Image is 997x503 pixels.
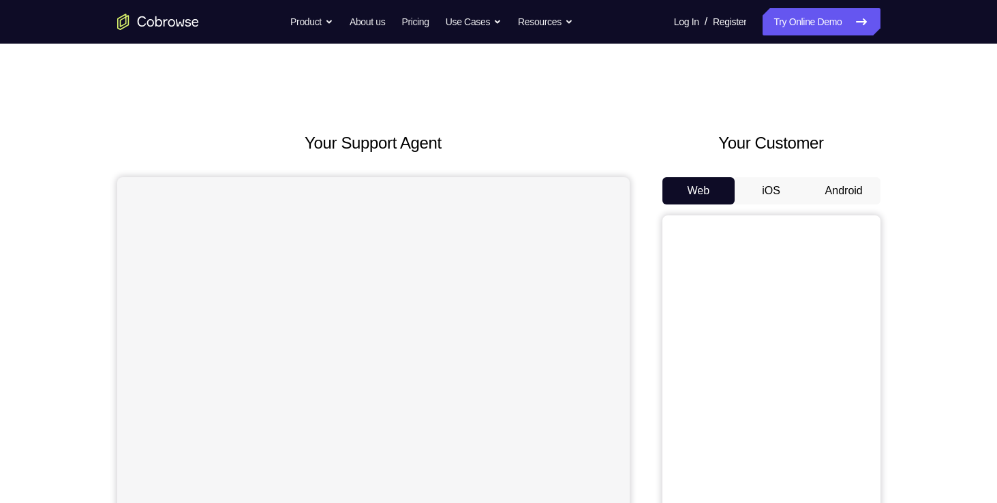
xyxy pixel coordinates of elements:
a: Try Online Demo [763,8,880,35]
a: About us [350,8,385,35]
button: Product [290,8,333,35]
button: Resources [518,8,573,35]
a: Go to the home page [117,14,199,30]
button: iOS [735,177,808,204]
a: Log In [674,8,699,35]
button: Web [662,177,735,204]
button: Android [808,177,880,204]
a: Register [713,8,746,35]
a: Pricing [401,8,429,35]
h2: Your Support Agent [117,131,630,155]
button: Use Cases [446,8,502,35]
span: / [705,14,707,30]
h2: Your Customer [662,131,880,155]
